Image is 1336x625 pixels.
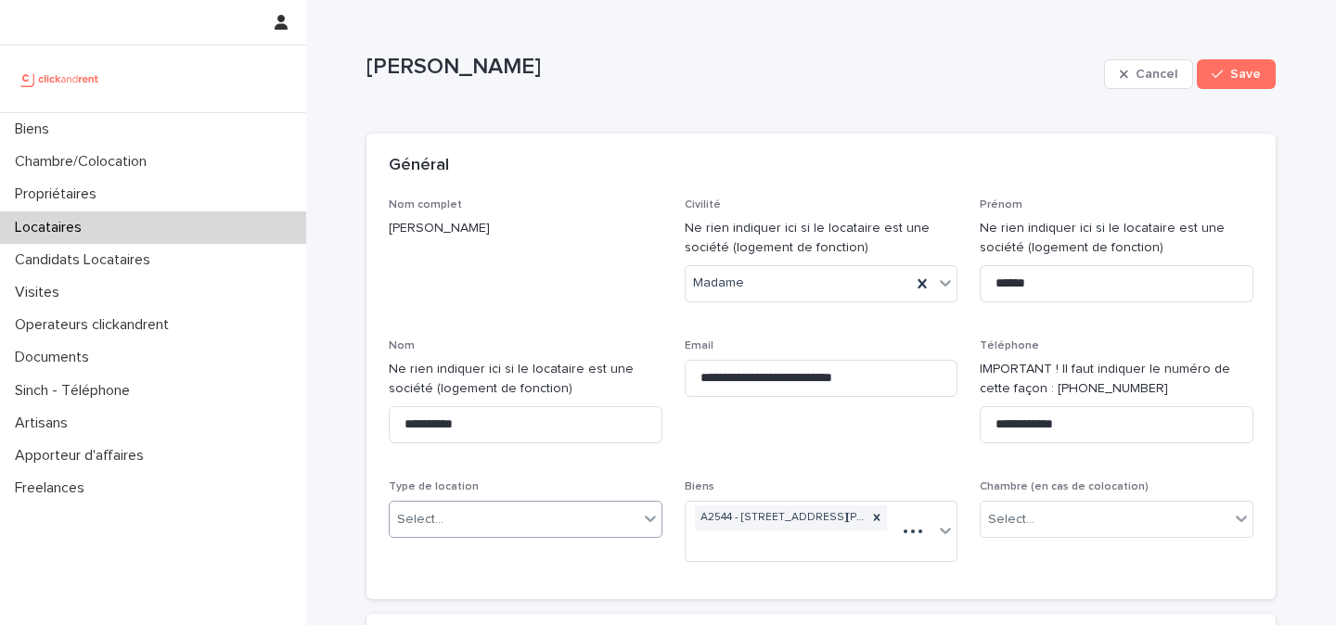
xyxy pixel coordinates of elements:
div: Select... [988,510,1034,529]
p: Locataires [7,219,96,236]
p: Apporteur d'affaires [7,447,159,465]
span: Nom [389,340,415,351]
span: Madame [693,274,744,293]
p: Documents [7,349,104,366]
p: Ne rien indiquer ici si le locataire est une société (logement de fonction) [685,219,958,258]
p: Sinch - Téléphone [7,382,145,400]
p: Ne rien indiquer ici si le locataire est une société (logement de fonction) [980,219,1253,258]
button: Save [1197,59,1276,89]
p: Operateurs clickandrent [7,316,184,334]
p: Freelances [7,479,99,497]
button: Cancel [1104,59,1193,89]
span: Biens [685,481,714,492]
span: Prénom [980,199,1022,210]
p: Candidats Locataires [7,251,165,269]
span: Nom complet [389,199,462,210]
p: Artisans [7,415,83,432]
span: Email [685,340,713,351]
span: Téléphone [980,340,1039,351]
p: IMPORTANT ! Il faut indiquer le numéro de cette façon : [PHONE_NUMBER] [980,360,1253,399]
div: Select... [397,510,443,529]
span: Chambre (en cas de colocation) [980,481,1149,492]
h2: Général [389,156,449,176]
p: Visites [7,284,74,301]
p: Chambre/Colocation [7,153,161,171]
p: [PERSON_NAME] [366,54,1097,81]
p: Ne rien indiquer ici si le locataire est une société (logement de fonction) [389,360,662,399]
span: Cancel [1136,68,1177,81]
div: A2544 - [STREET_ADDRESS][PERSON_NAME] [695,505,867,530]
img: UCB0brd3T0yccxBKYDjQ [15,60,105,97]
p: Propriétaires [7,185,111,203]
span: Save [1230,68,1261,81]
span: Type de location [389,481,479,492]
span: Civilité [685,199,721,210]
p: [PERSON_NAME] [389,219,662,238]
p: Biens [7,121,64,138]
